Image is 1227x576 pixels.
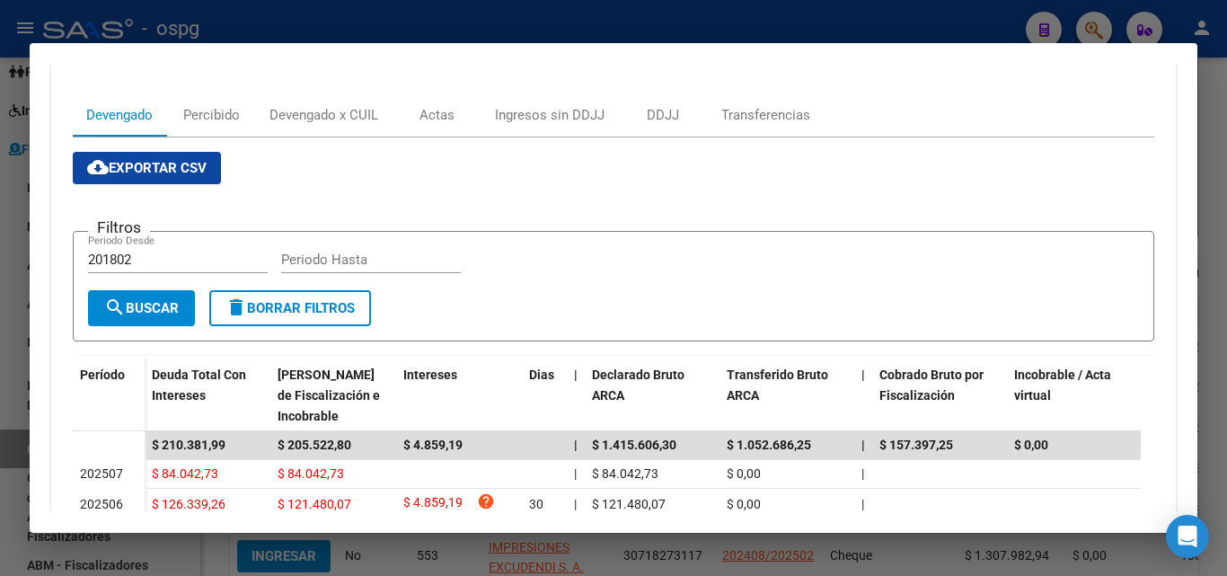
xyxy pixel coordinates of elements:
span: $ 121.480,07 [278,497,351,511]
span: $ 0,00 [727,466,761,481]
span: Exportar CSV [87,160,207,176]
span: [PERSON_NAME] de Fiscalización e Incobrable [278,368,380,423]
span: Período [80,368,125,382]
span: Deuda Total Con Intereses [152,368,246,403]
span: 202507 [80,466,123,481]
datatable-header-cell: Dias [522,356,567,435]
span: $ 210.381,99 [152,438,225,452]
span: Buscar [104,300,179,316]
span: $ 0,00 [727,497,761,511]
mat-icon: search [104,297,126,318]
span: $ 157.397,25 [879,438,953,452]
span: | [861,497,864,511]
span: $ 84.042,73 [152,466,218,481]
span: Declarado Bruto ARCA [592,368,684,403]
span: Incobrable / Acta virtual [1014,368,1111,403]
datatable-header-cell: Deuda Bruta Neto de Fiscalización e Incobrable [270,356,396,435]
span: | [861,438,865,452]
span: $ 205.522,80 [278,438,351,452]
span: | [574,466,577,481]
span: | [574,497,577,511]
button: Buscar [88,290,195,326]
span: | [861,368,865,382]
span: Intereses [403,368,457,382]
h3: Filtros [88,217,150,237]
datatable-header-cell: Deuda Total Con Intereses [145,356,270,435]
span: Cobrado Bruto por Fiscalización [879,368,984,403]
span: $ 1.052.686,25 [727,438,811,452]
datatable-header-cell: Cobrado Bruto por Fiscalización [872,356,1007,435]
span: 202506 [80,497,123,511]
span: | [574,368,578,382]
datatable-header-cell: Incobrable / Acta virtual [1007,356,1142,435]
datatable-header-cell: Intereses [396,356,522,435]
mat-icon: cloud_download [87,156,109,178]
span: $ 1.415.606,30 [592,438,676,452]
span: $ 4.859,19 [403,438,463,452]
datatable-header-cell: | [567,356,585,435]
span: | [861,466,864,481]
span: $ 84.042,73 [592,466,658,481]
div: Percibido [183,105,240,125]
mat-icon: delete [225,297,247,318]
span: $ 4.859,19 [403,492,463,517]
button: Borrar Filtros [209,290,371,326]
span: $ 121.480,07 [592,497,666,511]
datatable-header-cell: Declarado Bruto ARCA [585,356,719,435]
span: $ 0,00 [1014,438,1048,452]
datatable-header-cell: Transferido Bruto ARCA [719,356,854,435]
div: Open Intercom Messenger [1166,515,1209,558]
div: Devengado [86,105,153,125]
span: Borrar Filtros [225,300,355,316]
span: 30 [529,497,543,511]
span: Transferido Bruto ARCA [727,368,828,403]
div: DDJJ [647,105,679,125]
span: $ 84.042,73 [278,466,344,481]
datatable-header-cell: Período [73,356,145,431]
span: $ 126.339,26 [152,497,225,511]
div: Transferencias [721,105,810,125]
div: Ingresos sin DDJJ [495,105,605,125]
div: Devengado x CUIL [269,105,378,125]
div: Actas [419,105,455,125]
datatable-header-cell: | [854,356,872,435]
button: Exportar CSV [73,152,221,184]
span: Dias [529,368,554,382]
i: help [477,492,495,510]
span: | [574,438,578,452]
